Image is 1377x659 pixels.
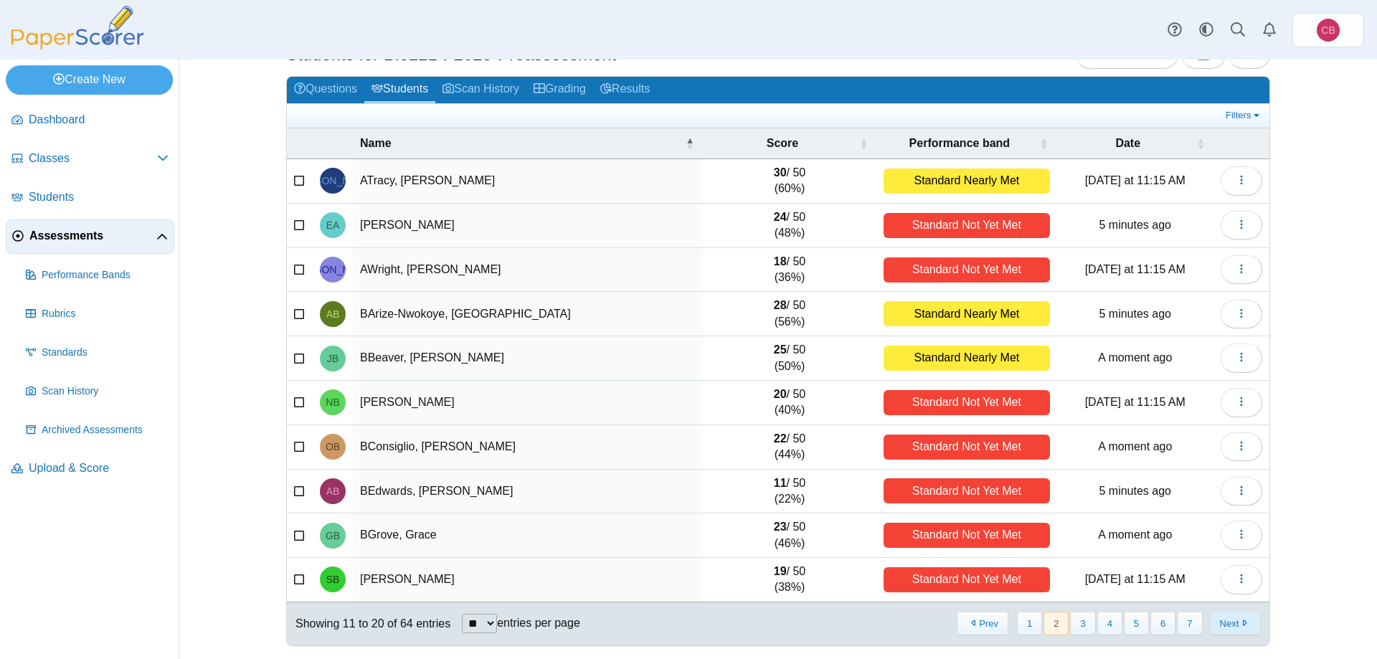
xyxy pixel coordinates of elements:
div: Standard Not Yet Met [884,213,1049,238]
span: Amarachi BArize-Nwokoye [326,309,340,319]
span: Elizabeth AWaterman [326,220,340,230]
td: AWright, [PERSON_NAME] [353,248,703,293]
span: Performance Bands [42,268,169,283]
a: Canisius Biology [1292,13,1364,47]
time: Aug 26, 2025 at 11:15 AM [1085,396,1186,408]
span: Jaylin BBeaver [327,354,339,364]
time: Aug 26, 2025 at 11:15 AM [1085,263,1186,275]
b: 20 [774,388,787,400]
b: 24 [774,211,787,223]
b: 18 [774,255,787,267]
button: 5 [1124,612,1149,635]
span: Assessments [29,228,156,244]
time: Aug 26, 2025 at 11:15 AM [1085,174,1186,186]
div: Standard Not Yet Met [884,435,1049,460]
a: Scan History [20,374,174,409]
b: 25 [774,343,787,356]
a: Students [6,181,174,215]
time: Aug 28, 2025 at 11:00 AM [1098,440,1172,452]
b: 19 [774,565,787,577]
span: Standards [42,346,169,360]
td: BGrove, Grace [353,513,703,558]
td: BEdwards, [PERSON_NAME] [353,470,703,514]
a: Classes [6,142,174,176]
div: Standard Not Yet Met [884,567,1049,592]
a: Dashboard [6,103,174,138]
span: Performance band [909,137,1010,149]
a: Results [593,77,657,103]
button: 2 [1044,612,1069,635]
b: 30 [774,166,787,179]
span: Name : Activate to invert sorting [686,128,694,158]
b: 11 [774,477,787,489]
time: Aug 26, 2025 at 11:15 AM [1085,573,1186,585]
span: Date : Activate to sort [1196,128,1205,158]
td: BBeaver, [PERSON_NAME] [353,336,703,381]
button: 7 [1177,612,1202,635]
span: Add student [1091,48,1163,60]
span: Date [1115,137,1140,149]
nav: pagination [955,612,1261,635]
a: PaperScorer [6,39,149,52]
div: Standard Not Yet Met [884,390,1049,415]
a: Performance Bands [20,258,174,293]
span: Score : Activate to sort [859,128,868,158]
span: Score [767,137,798,149]
td: / 50 (46%) [703,513,876,558]
td: / 50 (56%) [703,292,876,336]
b: 28 [774,299,787,311]
span: Performance band : Activate to sort [1040,128,1049,158]
td: / 50 (38%) [703,558,876,602]
td: / 50 (60%) [703,159,876,204]
span: Name [360,137,392,149]
a: Archived Assessments [20,413,174,447]
span: Olivia BConsiglio [326,442,340,452]
a: Questions [287,77,364,103]
td: BArize-Nwokoye, [GEOGRAPHIC_DATA] [353,292,703,336]
td: / 50 (40%) [703,381,876,425]
a: Filters [1222,108,1266,123]
div: Standard Not Yet Met [884,478,1049,503]
span: Amylah BEdwards [326,486,340,496]
td: [PERSON_NAME] [353,558,703,602]
a: Alerts [1254,14,1285,46]
div: Standard Nearly Met [884,346,1049,371]
button: Next [1210,612,1261,635]
button: 6 [1150,612,1175,635]
span: Canisius Biology [1321,25,1335,35]
b: 22 [774,432,787,445]
a: Standards [20,336,174,370]
span: Dashboard [29,112,169,128]
td: [PERSON_NAME] [353,204,703,248]
td: ATracy, [PERSON_NAME] [353,159,703,204]
a: Grading [526,77,593,103]
div: Standard Nearly Met [884,169,1049,194]
span: Students [29,189,169,205]
a: Upload & Score [6,452,174,486]
a: Students [364,77,435,103]
span: Canisius Biology [1317,19,1340,42]
a: Create New [6,65,173,94]
button: 1 [1017,612,1042,635]
div: Standard Not Yet Met [884,523,1049,548]
td: / 50 (44%) [703,425,876,470]
td: BConsiglio, [PERSON_NAME] [353,425,703,470]
span: Jocelyn ATracy [291,176,374,186]
time: Aug 28, 2025 at 10:55 AM [1099,308,1171,320]
span: Natalie BChin [326,397,339,407]
td: / 50 (36%) [703,248,876,293]
span: Sophia BLus [326,574,340,584]
button: Previous [957,612,1008,635]
td: / 50 (48%) [703,204,876,248]
span: Rubrics [42,307,169,321]
button: 3 [1070,612,1095,635]
span: Grace BGrove [326,531,340,541]
td: / 50 (22%) [703,470,876,514]
b: 23 [774,521,787,533]
span: Scan History [42,384,169,399]
span: Classes [29,151,157,166]
span: Archived Assessments [42,423,169,437]
time: Aug 28, 2025 at 10:55 AM [1099,219,1171,231]
a: Rubrics [20,297,174,331]
span: Julian AWright [291,265,374,275]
